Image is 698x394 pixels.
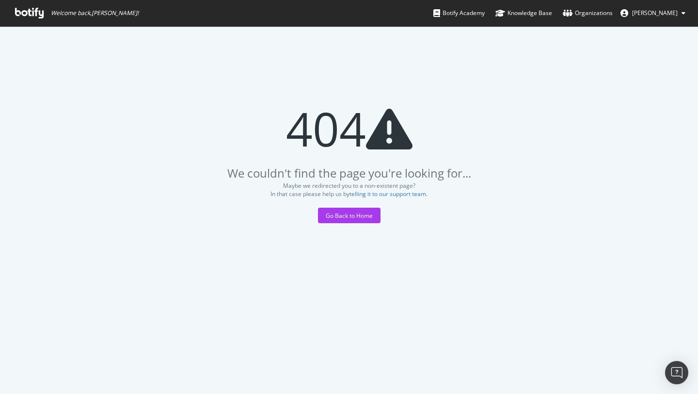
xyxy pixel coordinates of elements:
[433,8,485,18] div: Botify Academy
[563,8,613,18] div: Organizations
[318,212,381,220] a: Go Back to Home
[326,212,373,220] div: Go Back to Home
[318,208,381,223] button: Go Back to Home
[51,9,139,17] span: Welcome back, [PERSON_NAME] !
[632,9,678,17] span: Nikhil Pipal
[613,5,693,21] button: [PERSON_NAME]
[495,8,552,18] div: Knowledge Base
[349,191,428,197] button: telling it to our support team.
[665,361,688,384] div: Open Intercom Messenger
